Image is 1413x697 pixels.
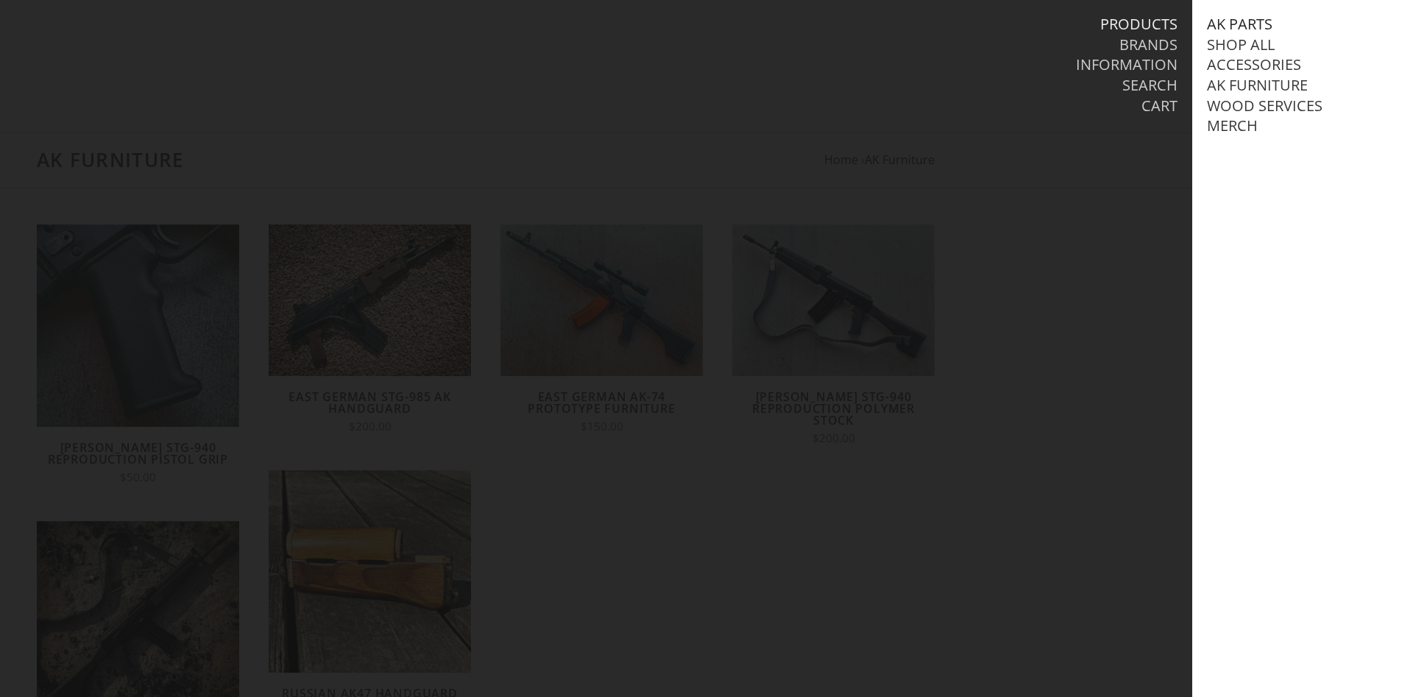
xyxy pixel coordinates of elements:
[1141,96,1177,116] a: Cart
[1207,15,1272,34] a: AK Parts
[1122,76,1177,95] a: Search
[1207,55,1301,74] a: Accessories
[1100,15,1177,34] a: Products
[1207,35,1275,54] a: Shop All
[1076,55,1177,74] a: Information
[1207,116,1258,135] a: Merch
[1119,35,1177,54] a: Brands
[1207,76,1308,95] a: AK Furniture
[1207,96,1322,116] a: Wood Services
